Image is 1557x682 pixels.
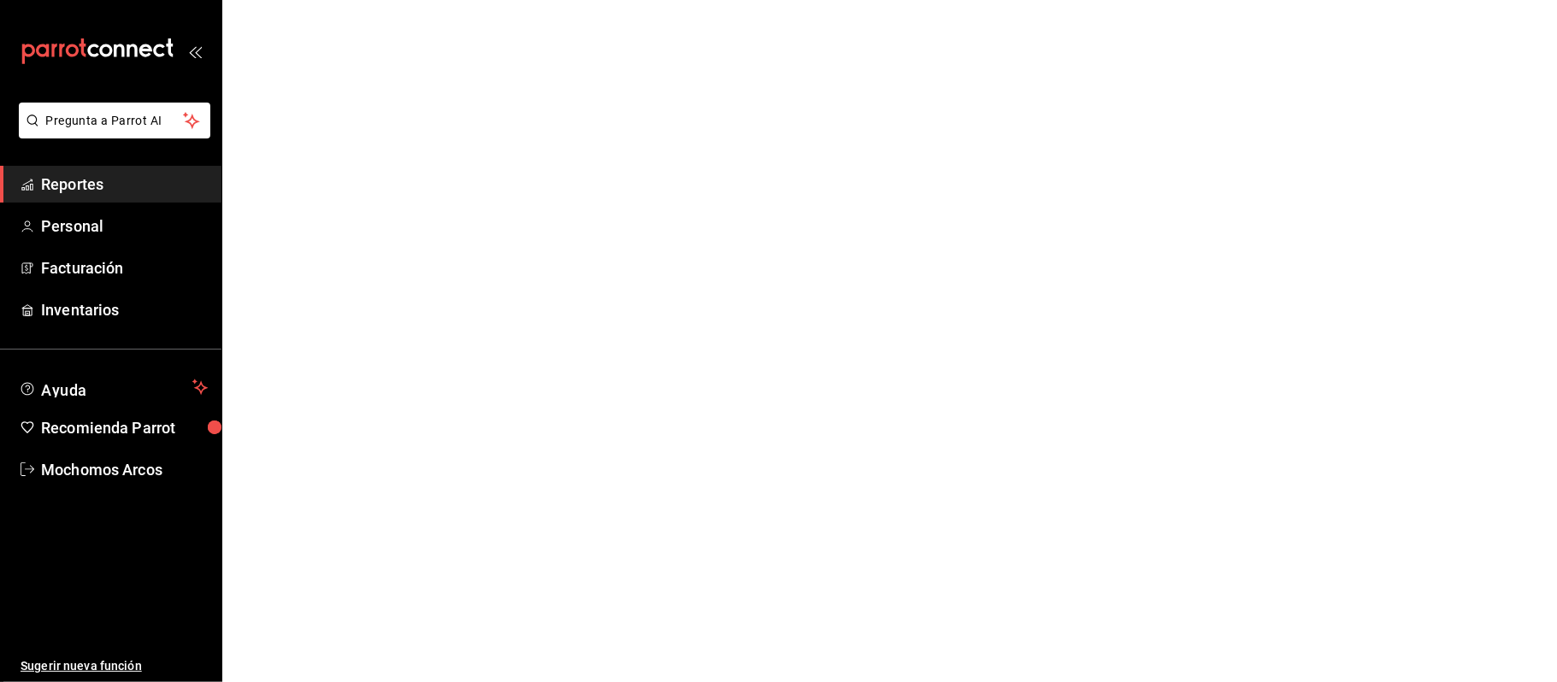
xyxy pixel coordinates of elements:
span: Personal [41,215,208,238]
span: Pregunta a Parrot AI [46,112,184,130]
button: Pregunta a Parrot AI [19,103,210,138]
button: open_drawer_menu [188,44,202,58]
span: Ayuda [41,377,186,397]
span: Mochomos Arcos [41,458,208,481]
span: Recomienda Parrot [41,416,208,439]
a: Pregunta a Parrot AI [12,124,210,142]
span: Inventarios [41,298,208,321]
span: Reportes [41,173,208,196]
span: Sugerir nueva función [21,657,208,675]
span: Facturación [41,256,208,279]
